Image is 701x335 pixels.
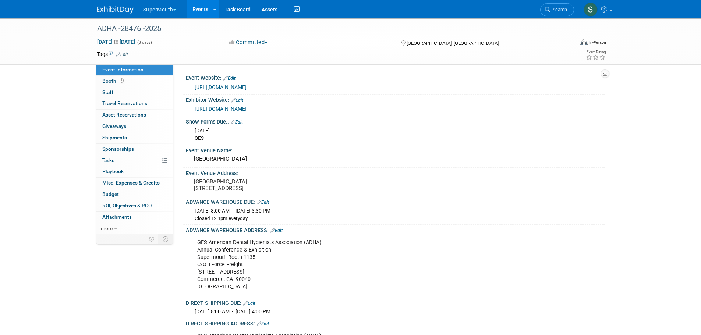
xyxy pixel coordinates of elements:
[231,98,243,103] a: Edit
[194,178,352,192] pre: [GEOGRAPHIC_DATA] [STREET_ADDRESS]
[195,84,247,90] a: [URL][DOMAIN_NAME]
[102,157,114,163] span: Tasks
[102,78,125,84] span: Booth
[270,228,283,233] a: Edit
[102,100,147,106] span: Travel Reservations
[96,64,173,75] a: Event Information
[195,128,210,133] span: [DATE]
[95,22,563,35] div: ADHA -28476 -2025
[102,146,134,152] span: Sponsorships
[186,168,605,177] div: Event Venue Address:
[102,67,144,72] span: Event Information
[96,132,173,143] a: Shipments
[97,6,134,14] img: ExhibitDay
[227,39,270,46] button: Committed
[186,116,605,126] div: Show Forms Due::
[96,166,173,177] a: Playbook
[96,223,173,234] a: more
[257,200,269,205] a: Edit
[243,301,255,306] a: Edit
[195,215,599,222] div: Closed 12-1pm everyday
[186,196,605,206] div: ADVANCE WAREHOUSE DUE:
[192,235,524,295] div: GES American Dental Hygienists Association (ADHA) Annual Conference & Exhibition Supermouth Booth...
[118,78,125,83] span: Booth not reserved yet
[158,234,173,244] td: Toggle Event Tabs
[137,40,152,45] span: (3 days)
[96,110,173,121] a: Asset Reservations
[550,7,567,13] span: Search
[191,153,599,165] div: [GEOGRAPHIC_DATA]
[102,123,126,129] span: Giveaways
[97,39,135,45] span: [DATE] [DATE]
[102,135,127,140] span: Shipments
[186,145,605,154] div: Event Venue Name:
[101,225,113,231] span: more
[113,39,120,45] span: to
[223,76,236,81] a: Edit
[96,155,173,166] a: Tasks
[407,40,499,46] span: [GEOGRAPHIC_DATA], [GEOGRAPHIC_DATA]
[195,135,599,142] div: GES
[257,321,269,327] a: Edit
[586,50,606,54] div: Event Rating
[97,50,128,58] td: Tags
[584,3,598,17] img: Samantha Meyers
[102,214,132,220] span: Attachments
[96,212,173,223] a: Attachments
[102,112,146,118] span: Asset Reservations
[186,297,605,307] div: DIRECT SHIPPING DUE:
[186,318,605,328] div: DIRECT SHIPPING ADDRESS:
[102,180,160,186] span: Misc. Expenses & Credits
[531,38,606,49] div: Event Format
[195,309,270,314] span: [DATE] 8:00 AM - [DATE] 4:00 PM
[96,76,173,87] a: Booth
[589,40,606,45] div: In-Person
[231,120,243,125] a: Edit
[145,234,158,244] td: Personalize Event Tab Strip
[195,106,247,112] a: [URL][DOMAIN_NAME]
[96,178,173,189] a: Misc. Expenses & Credits
[96,87,173,98] a: Staff
[96,144,173,155] a: Sponsorships
[186,225,605,234] div: ADVANCE WAREHOUSE ADDRESS:
[96,98,173,109] a: Travel Reservations
[96,189,173,200] a: Budget
[102,89,113,95] span: Staff
[186,72,605,82] div: Event Website:
[96,121,173,132] a: Giveaways
[580,39,588,45] img: Format-Inperson.png
[540,3,574,16] a: Search
[116,52,128,57] a: Edit
[102,191,119,197] span: Budget
[102,203,152,209] span: ROI, Objectives & ROO
[102,168,124,174] span: Playbook
[96,200,173,211] a: ROI, Objectives & ROO
[186,95,605,104] div: Exhibitor Website:
[195,208,270,214] span: [DATE] 8:00 AM - [DATE] 3:30 PM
